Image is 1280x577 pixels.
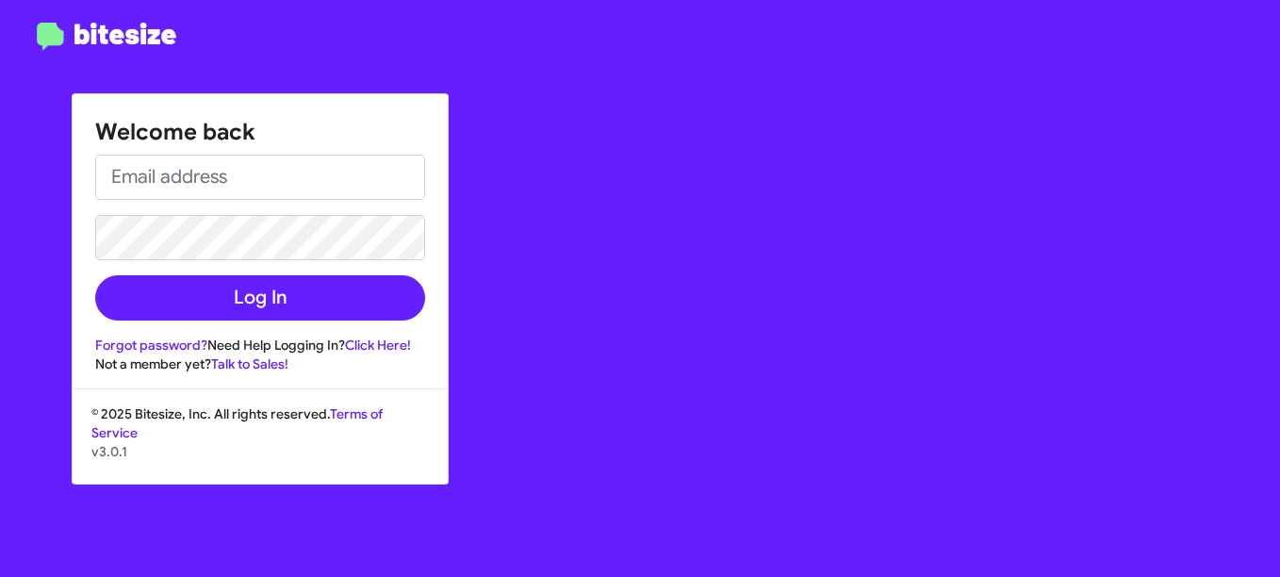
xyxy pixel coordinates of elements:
div: Not a member yet? [95,354,425,373]
input: Email address [95,155,425,200]
a: Terms of Service [91,405,383,441]
button: Log In [95,275,425,321]
div: Need Help Logging In? [95,336,425,354]
a: Click Here! [345,337,411,354]
p: v3.0.1 [91,442,429,461]
div: © 2025 Bitesize, Inc. All rights reserved. [73,404,448,484]
h1: Welcome back [95,117,425,147]
a: Forgot password? [95,337,207,354]
a: Talk to Sales! [211,355,288,372]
